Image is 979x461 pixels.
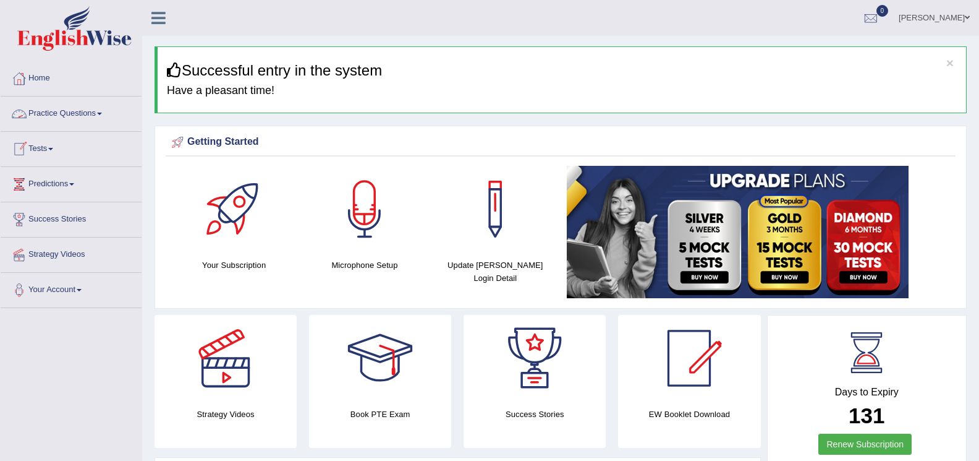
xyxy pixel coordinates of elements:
h4: Microphone Setup [305,259,423,272]
a: Success Stories [1,202,142,233]
a: Renew Subscription [818,434,912,455]
button: × [946,56,954,69]
h4: EW Booklet Download [618,408,760,421]
div: Getting Started [169,133,952,152]
img: small5.jpg [567,166,909,298]
a: Practice Questions [1,97,142,127]
span: 0 [876,5,889,17]
h3: Successful entry in the system [167,62,957,79]
a: Home [1,61,142,92]
a: Your Account [1,273,142,304]
h4: Have a pleasant time! [167,85,957,97]
h4: Update [PERSON_NAME] Login Detail [436,259,554,285]
b: 131 [849,403,884,428]
h4: Days to Expiry [781,387,953,398]
a: Tests [1,132,142,163]
h4: Your Subscription [175,259,293,272]
a: Predictions [1,167,142,198]
a: Strategy Videos [1,238,142,269]
h4: Strategy Videos [155,408,297,421]
h4: Success Stories [464,408,606,421]
h4: Book PTE Exam [309,408,451,421]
